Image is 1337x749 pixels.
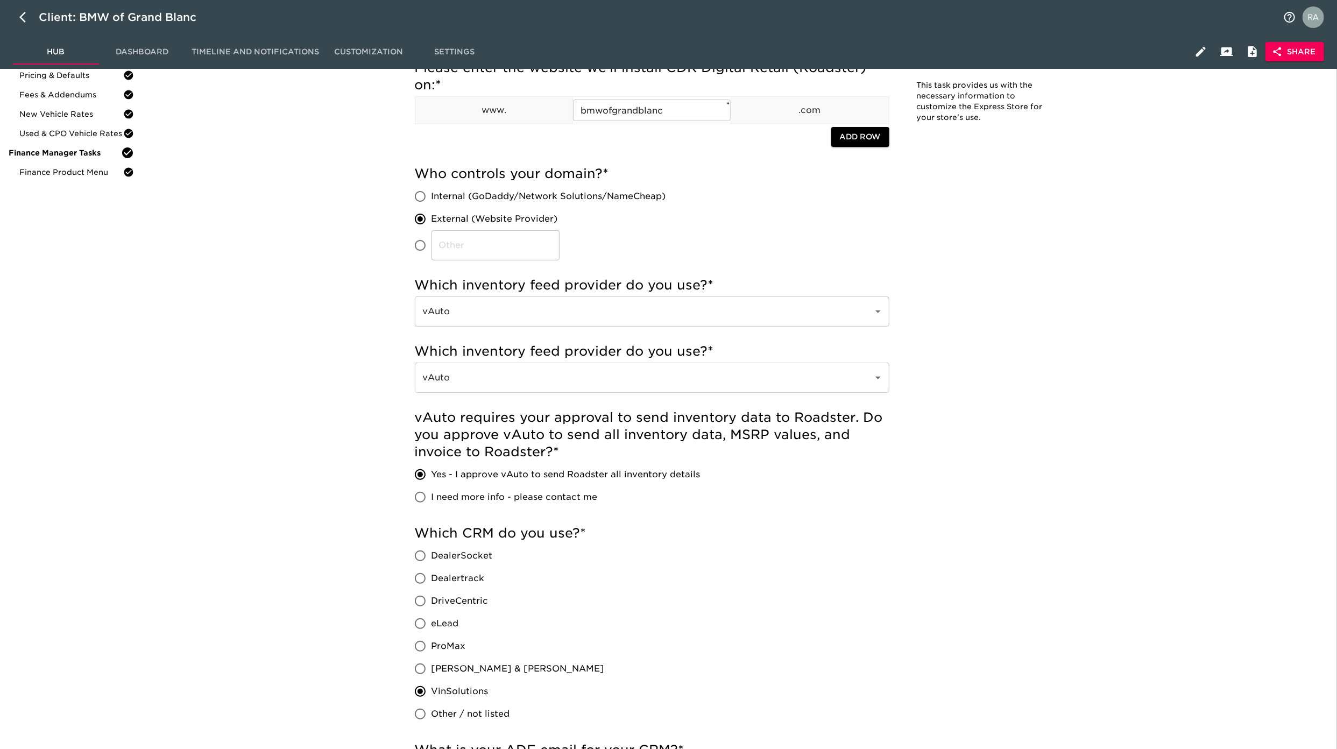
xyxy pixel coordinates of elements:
span: ProMax [431,640,466,653]
input: Other [431,230,560,260]
span: Timeline and Notifications [192,45,319,59]
span: eLead [431,617,459,630]
p: www. [415,104,573,117]
button: Share [1265,42,1324,62]
span: Customization [332,45,405,59]
span: Finance Manager Tasks [9,147,121,158]
h5: Who controls your domain? [415,165,889,182]
h5: Which CRM do you use? [415,525,889,542]
img: Profile [1303,6,1324,28]
span: Settings [418,45,491,59]
span: Dealertrack [431,572,485,585]
span: DriveCentric [431,595,489,607]
h5: vAuto requires your approval to send inventory data to Roadster. Do you approve vAuto to send all... [415,409,889,461]
div: Client: BMW of Grand Blanc [39,9,211,26]
h5: Which inventory feed provider do you use? [415,277,889,294]
button: notifications [1277,4,1303,30]
button: Edit Hub [1188,39,1214,65]
span: Share [1274,45,1315,59]
span: Internal (GoDaddy/Network Solutions/NameCheap) [431,190,666,203]
span: DealerSocket [431,549,493,562]
p: .com [731,104,889,117]
h5: Please enter the website we'll install CDK Digital Retail (Roadster) on: [415,59,889,94]
span: [PERSON_NAME] & [PERSON_NAME] [431,662,605,675]
span: I need more info - please contact me [431,491,598,504]
button: Open [871,304,886,319]
span: Used & CPO Vehicle Rates [19,128,123,139]
h5: Which inventory feed provider do you use? [415,343,889,360]
span: Add Row [840,130,881,144]
span: Fees & Addendums [19,89,123,100]
button: Open [871,370,886,385]
span: Pricing & Defaults [19,70,123,81]
span: VinSolutions [431,685,489,698]
span: Yes - I approve vAuto to send Roadster all inventory details [431,468,701,481]
button: Internal Notes and Comments [1240,39,1265,65]
span: Other / not listed [431,708,510,720]
button: Add Row [831,127,889,147]
span: New Vehicle Rates [19,109,123,119]
span: Finance Product Menu [19,167,123,178]
span: External (Website Provider) [431,213,558,225]
p: This task provides us with the necessary information to customize the Express Store for your stor... [917,80,1046,123]
span: Hub [19,45,93,59]
button: Client View [1214,39,1240,65]
span: Dashboard [105,45,179,59]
